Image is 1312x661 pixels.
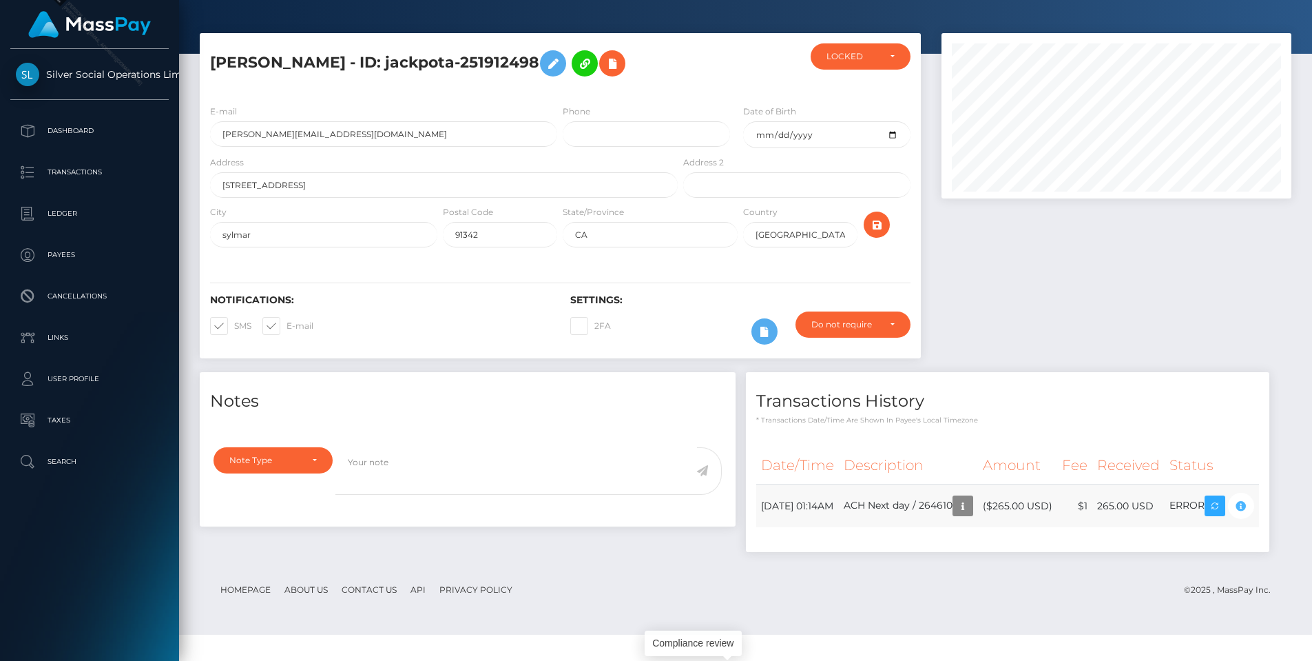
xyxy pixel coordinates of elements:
[1165,485,1259,528] td: ERROR
[570,317,611,335] label: 2FA
[756,485,839,528] td: [DATE] 01:14AM
[839,485,978,528] td: ACH Next day / 264610
[826,51,878,62] div: LOCKED
[16,245,163,265] p: Payees
[10,155,169,190] a: Transactions
[645,631,742,656] div: Compliance review
[756,447,839,485] th: Date/Time
[279,579,333,600] a: About Us
[16,63,39,86] img: Silver Social Operations Limited
[210,389,725,414] h4: Notes
[1184,582,1281,598] div: © 2025 , MassPay Inc.
[10,279,169,314] a: Cancellations
[210,294,550,306] h6: Notifications:
[1165,447,1259,485] th: Status
[16,410,163,431] p: Taxes
[210,156,244,169] label: Address
[978,485,1057,528] td: ($265.00 USD)
[756,415,1259,425] p: * Transactions date/time are shown in payee's local timezone
[10,68,169,81] span: Silver Social Operations Limited
[1057,447,1092,485] th: Fee
[16,203,163,224] p: Ledger
[16,286,163,307] p: Cancellations
[16,162,163,183] p: Transactions
[214,447,333,474] button: Note Type
[16,451,163,472] p: Search
[743,105,796,118] label: Date of Birth
[10,238,169,272] a: Payees
[16,369,163,389] p: User Profile
[210,43,670,83] h5: [PERSON_NAME] - ID: jackpota-251912498
[28,11,151,38] img: MassPay Logo
[811,43,910,70] button: LOCKED
[262,317,313,335] label: E-mail
[10,403,169,438] a: Taxes
[229,455,301,466] div: Note Type
[743,206,778,218] label: Country
[336,579,402,600] a: Contact Us
[1092,447,1165,485] th: Received
[434,579,518,600] a: Privacy Policy
[839,447,978,485] th: Description
[978,447,1057,485] th: Amount
[795,312,910,338] button: Do not require
[563,206,624,218] label: State/Province
[683,156,724,169] label: Address 2
[10,362,169,396] a: User Profile
[570,294,910,306] h6: Settings:
[215,579,276,600] a: Homepage
[1057,485,1092,528] td: $1
[405,579,431,600] a: API
[16,327,163,348] p: Links
[10,445,169,479] a: Search
[756,389,1259,414] h4: Transactions History
[563,105,590,118] label: Phone
[210,317,251,335] label: SMS
[10,321,169,355] a: Links
[443,206,493,218] label: Postal Code
[1092,485,1165,528] td: 265.00 USD
[16,121,163,141] p: Dashboard
[10,196,169,231] a: Ledger
[210,105,237,118] label: E-mail
[10,114,169,148] a: Dashboard
[811,319,878,330] div: Do not require
[210,206,227,218] label: City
